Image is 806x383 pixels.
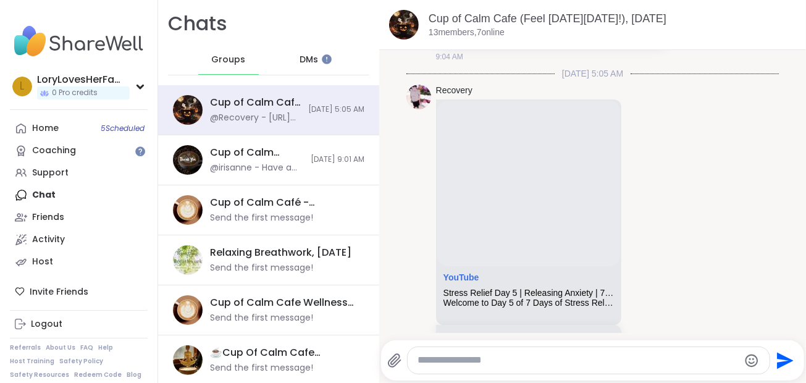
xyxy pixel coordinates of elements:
[32,256,53,268] div: Host
[10,229,148,251] a: Activity
[429,27,505,39] p: 13 members, 7 online
[443,272,479,282] a: Attachment
[173,245,203,275] img: Relaxing Breathwork, Oct 06
[10,206,148,229] a: Friends
[46,343,75,352] a: About Us
[59,357,103,366] a: Safety Policy
[211,54,245,66] span: Groups
[173,195,203,225] img: Cup of Calm Café - Motivational Monday, Oct 06
[98,343,113,352] a: Help
[135,146,145,156] iframe: Spotlight
[770,347,798,374] button: Send
[311,154,364,165] span: [DATE] 9:01 AM
[10,117,148,140] a: Home5Scheduled
[31,318,62,330] div: Logout
[52,88,98,98] span: 0 Pro credits
[210,362,313,374] div: Send the first message!
[10,343,41,352] a: Referrals
[80,343,93,352] a: FAQ
[322,54,332,64] iframe: Spotlight
[173,145,203,175] img: Cup of Calm Cafe's Thankful Thursdays , Oct 02
[10,251,148,273] a: Host
[406,85,431,109] img: https://sharewell-space-live.sfo3.digitaloceanspaces.com/user-generated/c703a1d2-29a7-4d77-aef4-3...
[10,140,148,162] a: Coaching
[10,280,148,303] div: Invite Friends
[173,345,203,375] img: ☕️Cup Of Calm Cafe Tranquil Tuesday🧘‍♂️ , Oct 07
[210,246,351,259] div: Relaxing Breathwork, [DATE]
[429,12,666,25] a: Cup of Calm Cafe (Feel [DATE][DATE]!), [DATE]
[210,162,303,174] div: @irisanne - Have a great week ahead everyone! Always nice to see this group of people :)
[210,262,313,274] div: Send the first message!
[389,10,419,40] img: Cup of Calm Cafe (Feel Good Friday!), Oct 03
[555,67,631,80] span: [DATE] 5:05 AM
[210,96,301,109] div: Cup of Calm Cafe (Feel [DATE][DATE]!), [DATE]
[32,145,76,157] div: Coaching
[210,196,357,209] div: Cup of Calm Café - Motivational [DATE]
[418,354,739,367] textarea: Type your message
[210,212,313,224] div: Send the first message!
[210,312,313,324] div: Send the first message!
[101,124,145,133] span: 5 Scheduled
[10,20,148,63] img: ShareWell Nav Logo
[744,353,759,368] button: Emoji picker
[436,51,463,62] span: 9:04 AM
[210,346,357,360] div: ☕️Cup Of Calm Cafe Tranquil [DATE]🧘‍♂️ , [DATE]
[74,371,122,379] a: Redeem Code
[300,54,318,66] span: DMs
[32,234,65,246] div: Activity
[443,288,614,298] div: Stress Relief Day 5 | Releasing Anxiety | 7 Minute Guided Meditation | Ease Anxiety & Find Calm
[436,85,472,97] a: Recovery
[210,112,301,124] div: @Recovery - [URL][DOMAIN_NAME]
[210,296,357,309] div: Cup of Calm Cafe Wellness [DATE]
[10,371,69,379] a: Safety Resources
[10,313,148,335] a: Logout
[443,298,614,308] div: Welcome to Day 5 of 7 Days of Stress Relief. 🌿This 7-minute guided meditation is designed to help...
[173,295,203,325] img: Cup of Calm Cafe Wellness Wednesday , Oct 08
[210,146,303,159] div: Cup of Calm Cafe's Thankful Thursdays , [DATE]
[37,73,130,86] div: LoryLovesHerFamilia
[32,167,69,179] div: Support
[20,78,25,95] span: L
[173,95,203,125] img: Cup of Calm Cafe (Feel Good Friday!), Oct 03
[127,371,141,379] a: Blog
[168,10,227,38] h1: Chats
[437,101,620,266] iframe: Stress Relief Day 5 | Releasing Anxiety | 7 Minute Guided Meditation | Ease Anxiety & Find Calm
[32,211,64,224] div: Friends
[32,122,59,135] div: Home
[308,104,364,115] span: [DATE] 5:05 AM
[10,162,148,184] a: Support
[10,357,54,366] a: Host Training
